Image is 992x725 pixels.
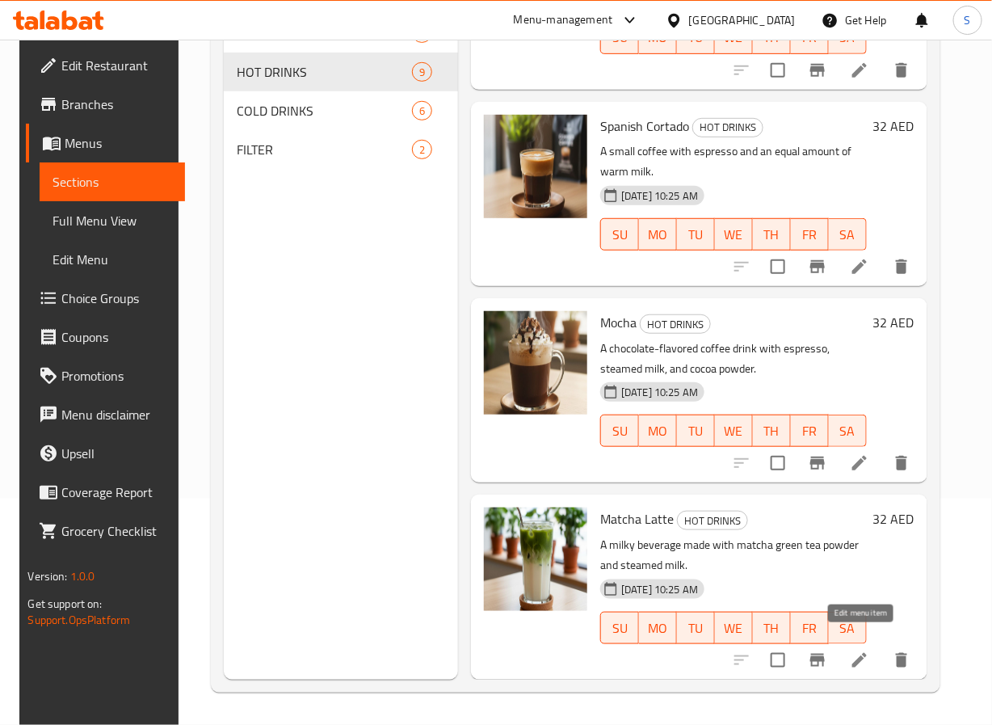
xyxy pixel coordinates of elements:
[600,535,866,575] p: A milky beverage made with matcha green tea powder and steamed milk.
[791,218,829,251] button: FR
[27,593,102,614] span: Get support on:
[759,223,784,247] span: TH
[798,247,837,286] button: Branch-specific-item
[721,617,746,640] span: WE
[873,508,914,530] h6: 32 AED
[53,211,172,230] span: Full Menu View
[873,311,914,334] h6: 32 AED
[882,444,921,483] button: delete
[683,223,708,247] span: TU
[70,566,95,587] span: 1.0.0
[237,101,412,120] span: COLD DRINKS
[882,51,921,90] button: delete
[615,188,704,204] span: [DATE] 10:25 AM
[678,512,747,530] span: HOT DRINKS
[761,250,795,284] span: Select to update
[761,643,795,677] span: Select to update
[26,512,185,550] a: Grocery Checklist
[412,140,432,159] div: items
[639,415,677,447] button: MO
[677,218,715,251] button: TU
[797,26,822,49] span: FR
[26,85,185,124] a: Branches
[26,46,185,85] a: Edit Restaurant
[600,339,866,379] p: A chocolate-flavored coffee drink with espresso, steamed milk, and cocoa powder.
[224,91,458,130] div: COLD DRINKS6
[721,419,746,443] span: WE
[484,508,587,611] img: Matcha Latte
[835,419,860,443] span: SA
[53,172,172,192] span: Sections
[645,26,670,49] span: MO
[829,415,867,447] button: SA
[835,26,860,49] span: SA
[61,95,172,114] span: Branches
[600,507,674,531] span: Matcha Latte
[607,419,633,443] span: SU
[26,124,185,162] a: Menus
[639,612,677,644] button: MO
[237,140,412,159] div: FILTER
[677,511,748,530] div: HOT DRINKS
[61,405,172,424] span: Menu disclaimer
[683,419,708,443] span: TU
[797,617,822,640] span: FR
[600,114,689,138] span: Spanish Cortado
[514,11,613,30] div: Menu-management
[677,415,715,447] button: TU
[761,53,795,87] span: Select to update
[721,26,746,49] span: WE
[692,118,763,137] div: HOT DRINKS
[600,310,637,335] span: Mocha
[721,223,746,247] span: WE
[798,444,837,483] button: Branch-specific-item
[850,453,869,473] a: Edit menu item
[615,385,704,400] span: [DATE] 10:25 AM
[715,612,753,644] button: WE
[413,142,431,158] span: 2
[850,257,869,276] a: Edit menu item
[61,366,172,386] span: Promotions
[797,223,822,247] span: FR
[645,617,670,640] span: MO
[40,201,185,240] a: Full Menu View
[61,289,172,308] span: Choice Groups
[27,566,67,587] span: Version:
[791,612,829,644] button: FR
[683,26,708,49] span: TU
[645,419,670,443] span: MO
[412,62,432,82] div: items
[61,483,172,502] span: Coverage Report
[61,444,172,463] span: Upsell
[600,141,866,182] p: A small coffee with espresso and an equal amount of warm milk.
[26,395,185,434] a: Menu disclaimer
[600,218,639,251] button: SU
[484,115,587,218] img: Spanish Cortado
[607,223,633,247] span: SU
[835,617,860,640] span: SA
[26,473,185,512] a: Coverage Report
[27,609,130,630] a: Support.OpsPlatform
[413,103,431,119] span: 6
[237,62,412,82] span: HOT DRINKS
[683,617,708,640] span: TU
[645,223,670,247] span: MO
[26,434,185,473] a: Upsell
[412,101,432,120] div: items
[40,162,185,201] a: Sections
[615,582,704,597] span: [DATE] 10:25 AM
[61,56,172,75] span: Edit Restaurant
[224,7,458,175] nav: Menu sections
[40,240,185,279] a: Edit Menu
[600,612,639,644] button: SU
[65,133,172,153] span: Menus
[835,223,860,247] span: SA
[965,11,971,29] span: S
[224,130,458,169] div: FILTER2
[677,612,715,644] button: TU
[224,53,458,91] div: HOT DRINKS9
[640,314,711,334] div: HOT DRINKS
[753,415,791,447] button: TH
[882,641,921,680] button: delete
